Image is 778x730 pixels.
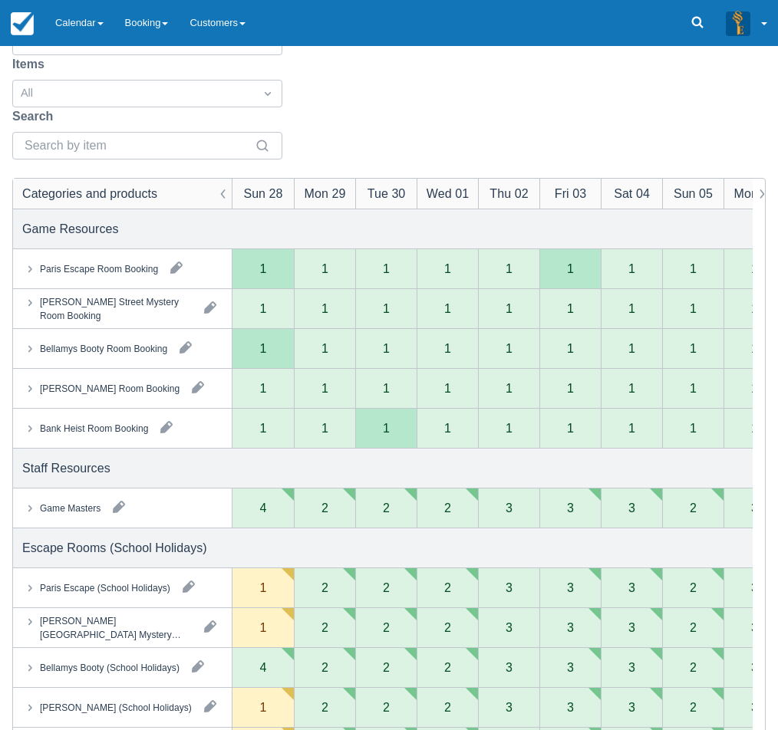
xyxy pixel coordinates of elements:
div: 3 [628,622,635,634]
div: 1 [751,383,758,395]
div: 3 [628,702,635,714]
div: 2 [321,502,328,515]
div: 1 [444,383,451,395]
div: 1 [321,343,328,355]
div: Sun 05 [674,185,713,203]
div: 3 [567,502,574,515]
div: 1 [751,303,758,315]
div: Mon 06 [734,185,776,203]
div: Game Masters [40,501,101,515]
div: Paris Escape Room Booking [40,262,158,276]
div: 4 [260,662,267,674]
div: 3 [506,702,513,714]
div: 2 [690,662,697,674]
div: 4 [260,502,267,515]
div: Sun 28 [243,185,282,203]
div: 1 [383,343,390,355]
div: Tue 30 [368,185,406,203]
div: 1 [628,423,635,435]
div: 3 [751,502,758,515]
div: 1 [321,263,328,275]
div: 2 [444,702,451,714]
div: 1 [690,343,697,355]
div: Mon 29 [305,185,346,203]
div: 1 [567,383,574,395]
div: 1 [690,263,697,275]
div: 3 [628,502,635,515]
div: 3 [567,662,574,674]
div: Bellamys Booty (School Holidays) [40,661,180,675]
div: 2 [444,582,451,594]
div: 1 [383,383,390,395]
div: 1 [690,423,697,435]
div: 1 [690,303,697,315]
div: Categories and products [22,185,157,203]
div: 1 [260,582,267,594]
div: 2 [444,662,451,674]
div: 1 [506,303,513,315]
div: 2 [383,622,390,634]
div: 1 [751,263,758,275]
div: [PERSON_NAME] Room Booking [40,382,180,396]
div: 1 [260,702,267,714]
div: 2 [321,622,328,634]
div: 2 [383,702,390,714]
div: 1 [690,383,697,395]
div: 1 [444,303,451,315]
div: Bank Heist Room Booking [40,422,148,436]
div: 3 [567,702,574,714]
div: 3 [506,662,513,674]
div: 3 [628,582,635,594]
div: 1 [628,383,635,395]
span: Dropdown icon [260,86,275,101]
div: Bellamys Booty Room Booking [40,342,167,356]
div: 3 [567,582,574,594]
div: 1 [751,343,758,355]
div: 2 [383,662,390,674]
div: 1 [383,263,390,275]
img: checkfront-main-nav-mini-logo.png [11,12,34,35]
div: 3 [506,502,513,515]
div: Staff Resources [22,459,110,478]
div: 1 [506,343,513,355]
div: [PERSON_NAME][GEOGRAPHIC_DATA] Mystery (School Holidays) [40,614,192,642]
div: 2 [383,582,390,594]
div: 1 [260,303,267,315]
div: 1 [628,343,635,355]
div: 3 [751,662,758,674]
div: 1 [321,383,328,395]
div: 3 [506,582,513,594]
div: 1 [260,423,267,435]
div: 2 [321,582,328,594]
div: 1 [567,423,574,435]
div: 1 [506,423,513,435]
div: Wed 01 [427,185,469,203]
div: 3 [567,622,574,634]
div: 1 [567,263,574,275]
div: 2 [690,502,697,515]
div: 1 [383,423,390,435]
div: 1 [506,263,513,275]
div: 2 [321,662,328,674]
div: 1 [260,263,267,275]
div: Paris Escape (School Holidays) [40,581,170,595]
div: 1 [751,423,758,435]
div: 1 [444,343,451,355]
div: 2 [444,622,451,634]
div: 1 [628,303,635,315]
div: 1 [321,303,328,315]
div: Sat 04 [614,185,650,203]
div: 2 [690,702,697,714]
div: 1 [444,263,451,275]
div: 1 [321,423,328,435]
div: 3 [751,702,758,714]
div: 1 [383,303,390,315]
div: 2 [690,582,697,594]
div: [PERSON_NAME] (School Holidays) [40,701,192,715]
label: Items [12,55,51,74]
input: Search by item [25,132,252,159]
div: 1 [444,423,451,435]
div: Fri 03 [555,185,586,203]
div: 3 [628,662,635,674]
div: 2 [690,622,697,634]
